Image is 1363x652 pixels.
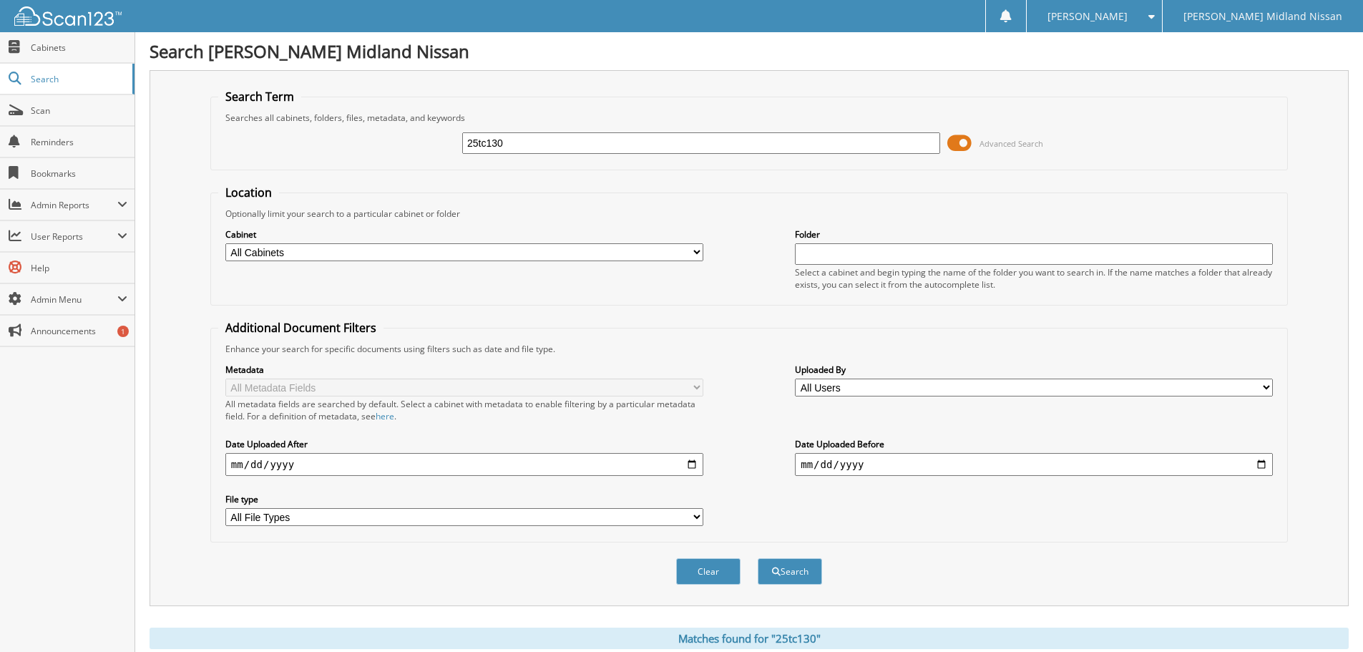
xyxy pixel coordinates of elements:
[758,558,822,585] button: Search
[218,320,384,336] legend: Additional Document Filters
[225,364,703,376] label: Metadata
[218,112,1280,124] div: Searches all cabinets, folders, files, metadata, and keywords
[31,42,127,54] span: Cabinets
[225,398,703,422] div: All metadata fields are searched by default. Select a cabinet with metadata to enable filtering b...
[218,185,279,200] legend: Location
[31,293,117,306] span: Admin Menu
[795,364,1273,376] label: Uploaded By
[225,228,703,240] label: Cabinet
[31,136,127,148] span: Reminders
[31,199,117,211] span: Admin Reports
[795,453,1273,476] input: end
[1047,12,1128,21] span: [PERSON_NAME]
[31,230,117,243] span: User Reports
[31,262,127,274] span: Help
[225,493,703,505] label: File type
[795,438,1273,450] label: Date Uploaded Before
[676,558,741,585] button: Clear
[225,438,703,450] label: Date Uploaded After
[1183,12,1342,21] span: [PERSON_NAME] Midland Nissan
[31,104,127,117] span: Scan
[14,6,122,26] img: scan123-logo-white.svg
[218,89,301,104] legend: Search Term
[376,410,394,422] a: here
[117,326,129,337] div: 1
[795,228,1273,240] label: Folder
[31,325,127,337] span: Announcements
[218,343,1280,355] div: Enhance your search for specific documents using filters such as date and file type.
[150,39,1349,63] h1: Search [PERSON_NAME] Midland Nissan
[979,138,1043,149] span: Advanced Search
[31,167,127,180] span: Bookmarks
[218,208,1280,220] div: Optionally limit your search to a particular cabinet or folder
[225,453,703,476] input: start
[150,628,1349,649] div: Matches found for "25tc130"
[31,73,125,85] span: Search
[795,266,1273,291] div: Select a cabinet and begin typing the name of the folder you want to search in. If the name match...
